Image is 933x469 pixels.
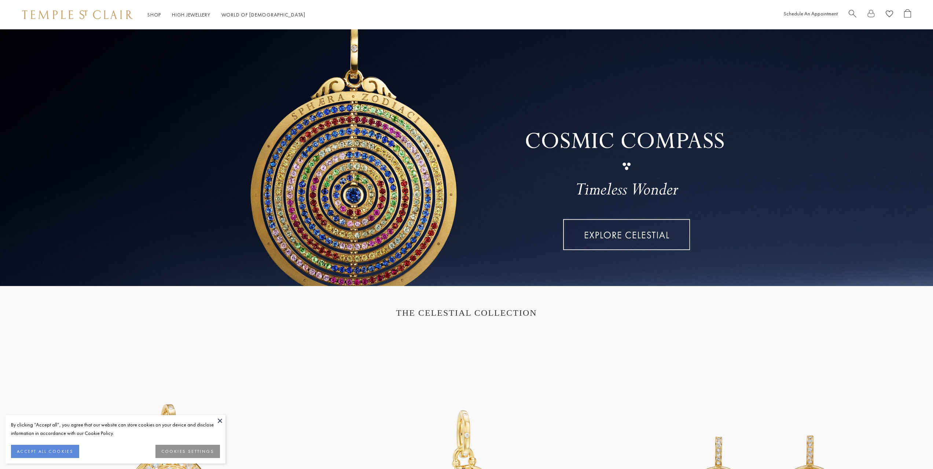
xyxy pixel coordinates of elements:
a: Search [849,9,856,21]
button: ACCEPT ALL COOKIES [11,445,79,458]
nav: Main navigation [147,10,305,19]
a: Open Shopping Bag [904,9,911,21]
a: View Wishlist [886,9,893,21]
a: Schedule An Appointment [784,10,838,17]
a: ShopShop [147,11,161,18]
h1: THE CELESTIAL COLLECTION [29,308,904,318]
div: By clicking “Accept all”, you agree that our website can store cookies on your device and disclos... [11,421,220,437]
button: COOKIES SETTINGS [155,445,220,458]
img: Temple St. Clair [22,10,133,19]
a: High JewelleryHigh Jewellery [172,11,210,18]
a: World of [DEMOGRAPHIC_DATA]World of [DEMOGRAPHIC_DATA] [221,11,305,18]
